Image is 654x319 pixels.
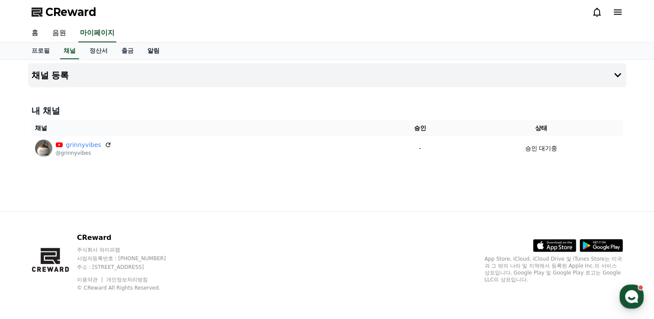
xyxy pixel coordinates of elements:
[115,43,140,59] a: 출금
[32,120,380,136] th: 채널
[485,255,623,283] p: App Store, iCloud, iCloud Drive 및 iTunes Store는 미국과 그 밖의 나라 및 지역에서 등록된 Apple Inc.의 서비스 상표입니다. Goo...
[32,70,69,80] h4: 채널 등록
[66,140,102,150] a: grinnyvibes
[140,43,166,59] a: 알림
[77,284,182,291] p: © CReward All Rights Reserved.
[79,261,89,268] span: 대화
[459,120,622,136] th: 상태
[56,150,112,156] p: @grinnyvibes
[77,255,182,262] p: 사업자등록번호 : [PHONE_NUMBER]
[25,43,57,59] a: 프로필
[106,277,148,283] a: 개인정보처리방침
[28,63,626,87] button: 채널 등록
[525,144,557,153] p: 승인 대기중
[25,24,45,42] a: 홈
[77,264,182,271] p: 주소 : [STREET_ADDRESS]
[384,144,456,153] p: -
[77,246,182,253] p: 주식회사 와이피랩
[77,277,104,283] a: 이용약관
[27,260,32,267] span: 홈
[60,43,79,59] a: 채널
[32,5,96,19] a: CReward
[78,24,116,42] a: 마이페이지
[134,260,144,267] span: 설정
[45,24,73,42] a: 음원
[3,247,57,269] a: 홈
[112,247,166,269] a: 설정
[380,120,460,136] th: 승인
[35,140,52,157] img: grinnyvibes
[57,247,112,269] a: 대화
[83,43,115,59] a: 정산서
[32,105,623,117] h4: 내 채널
[77,233,182,243] p: CReward
[45,5,96,19] span: CReward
